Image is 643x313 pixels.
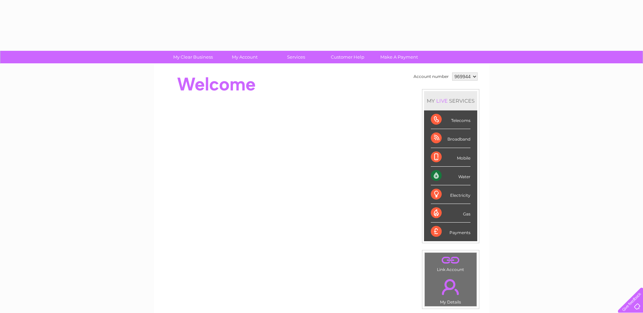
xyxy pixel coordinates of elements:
[165,51,221,63] a: My Clear Business
[431,148,470,167] div: Mobile
[431,167,470,185] div: Water
[320,51,376,63] a: Customer Help
[424,273,477,307] td: My Details
[217,51,273,63] a: My Account
[431,129,470,148] div: Broadband
[424,252,477,274] td: Link Account
[431,204,470,223] div: Gas
[412,71,450,82] td: Account number
[371,51,427,63] a: Make A Payment
[431,110,470,129] div: Telecoms
[431,185,470,204] div: Electricity
[268,51,324,63] a: Services
[426,275,475,299] a: .
[426,254,475,266] a: .
[424,91,477,110] div: MY SERVICES
[431,223,470,241] div: Payments
[435,98,449,104] div: LIVE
